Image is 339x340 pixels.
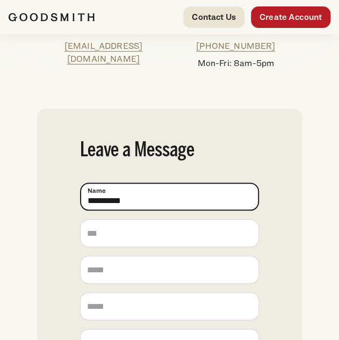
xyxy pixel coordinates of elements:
[178,57,293,70] p: Mon-Fri: 8am-5pm
[88,186,106,196] span: Name
[80,141,259,161] h2: Leave a Message
[9,13,95,21] img: Goodsmith
[251,6,330,28] a: Create Account
[64,41,142,64] a: [EMAIL_ADDRESS][DOMAIN_NAME]
[196,41,275,51] a: [PHONE_NUMBER]
[183,6,244,28] a: Contact Us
